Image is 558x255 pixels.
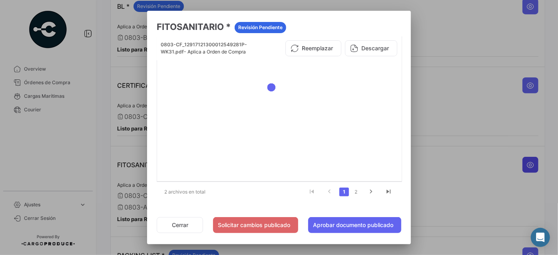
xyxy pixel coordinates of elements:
[304,188,319,196] a: go to first page
[350,185,362,199] li: page 2
[308,217,401,233] button: Aprobar documento publicado
[322,188,337,196] a: go to previous page
[157,20,401,33] h3: FITOSANITARIO *
[285,40,341,56] button: Reemplazar
[161,42,247,55] span: 0803-CF_12917121300012549281P-WK31.pdf
[157,217,203,233] button: Cerrar
[531,228,550,247] div: Abrir Intercom Messenger
[157,182,223,202] div: 2 archivos en total
[213,217,298,233] button: Solicitar cambios publicado
[338,185,350,199] li: page 1
[381,188,396,196] a: go to last page
[363,188,379,196] a: go to next page
[345,40,397,56] button: Descargar
[184,49,246,55] span: - Aplica a Orden de Compra
[238,24,283,31] span: Revisión Pendiente
[351,188,361,196] a: 2
[339,188,349,196] a: 1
